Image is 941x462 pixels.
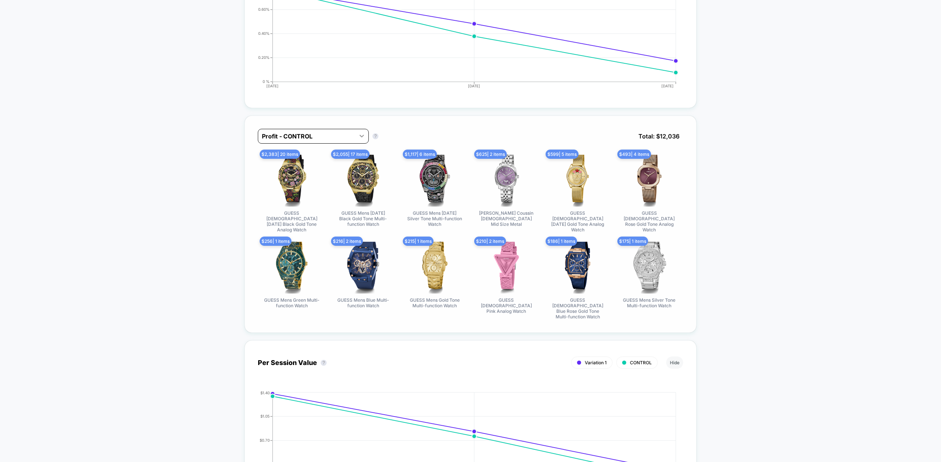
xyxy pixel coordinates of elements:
[546,237,577,246] span: $ 186 | 1 items
[474,237,506,246] span: $ 210 | 2 items
[260,414,270,418] tspan: $1.05
[617,237,648,246] span: $ 175 | 1 items
[635,129,683,144] span: Total: $ 12,036
[407,297,462,308] span: GUESS Mens Gold Tone Multi-function Watch
[335,210,391,227] span: GUESS Mens [DATE] Black Gold Tone Multi-function Watch
[480,242,532,294] img: GUESS Ladies Pink Analog Watch
[260,237,291,246] span: $ 256 | 1 items
[550,297,606,319] span: GUESS [DEMOGRAPHIC_DATA] Blue Rose Gold Tone Multi-function Watch
[630,360,652,365] span: CONTROL
[260,390,270,395] tspan: $1.40
[623,242,675,294] img: GUESS Mens Silver Tone Multi-function Watch
[407,210,462,227] span: GUESS Mens [DATE] Silver Tone Multi-function Watch
[331,150,370,159] span: $ 2,055 | 17 items
[552,242,604,294] img: GUESS Ladies Blue Rose Gold Tone Multi-function Watch
[546,150,579,159] span: $ 599 | 5 items
[666,356,683,369] button: Hide
[266,155,318,207] img: GUESS Ladies Day of the Dead Black Gold Tone Analog Watch
[403,237,434,246] span: $ 215 | 1 items
[617,150,651,159] span: $ 493 | 4 items
[260,150,300,159] span: $ 2,383 | 20 items
[263,79,270,84] tspan: 0 %
[403,150,437,159] span: $ 1,117 | 6 items
[372,133,378,139] button: ?
[621,297,677,308] span: GUESS Mens Silver Tone Multi-function Watch
[260,438,270,442] tspan: $0.70
[264,297,320,308] span: GUESS Mens Green Multi-function Watch
[409,242,461,294] img: GUESS Mens Gold Tone Multi-function Watch
[479,297,534,314] span: GUESS [DEMOGRAPHIC_DATA] Pink Analog Watch
[585,360,607,365] span: Variation 1
[266,84,279,88] tspan: [DATE]
[337,155,389,207] img: GUESS Mens Day of the Dead Black Gold Tone Multi-function Watch
[258,55,270,60] tspan: 0.20%
[552,155,604,207] img: GUESS Ladies Day Of The Dead Gold Tone Analog Watch
[550,210,606,232] span: GUESS [DEMOGRAPHIC_DATA] [DATE] Gold Tone Analog Watch
[479,210,534,227] span: [PERSON_NAME] Coussin [DEMOGRAPHIC_DATA] Mid Size Metal
[409,155,461,207] img: GUESS Mens Day Of The Dead Silver Tone Multi-function Watch
[480,155,532,207] img: Gc Flair Coussin Lady Mid Size Metal
[662,84,674,88] tspan: [DATE]
[266,242,318,294] img: GUESS Mens Green Multi-function Watch
[623,155,675,207] img: GUESS Ladies Rose Gold Tone Analog Watch
[468,84,480,88] tspan: [DATE]
[258,7,270,11] tspan: 0.60%
[337,242,389,294] img: GUESS Mens Blue Multi-function Watch
[258,31,270,36] tspan: 0.40%
[264,210,320,232] span: GUESS [DEMOGRAPHIC_DATA] [DATE] Black Gold Tone Analog Watch
[474,150,507,159] span: $ 625 | 2 items
[335,297,391,308] span: GUESS Mens Blue Multi-function Watch
[331,237,363,246] span: $ 216 | 2 items
[621,210,677,232] span: GUESS [DEMOGRAPHIC_DATA] Rose Gold Tone Analog Watch
[321,360,327,366] button: ?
